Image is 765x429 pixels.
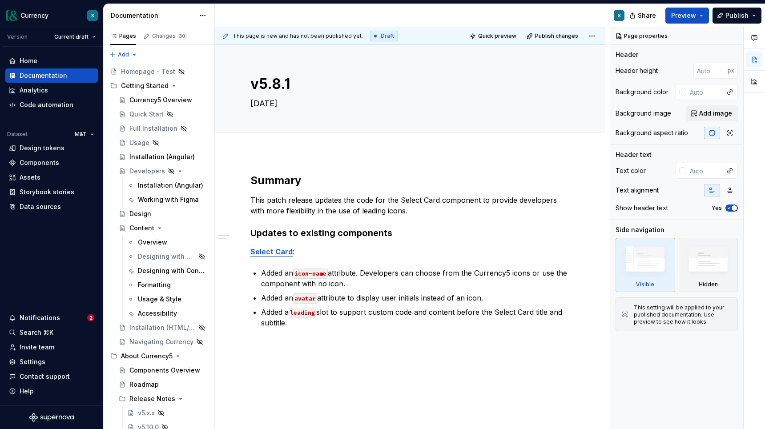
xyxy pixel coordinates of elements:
[634,304,732,325] div: This setting will be applied to your published documentation. Use preview to see how it looks.
[7,33,28,40] div: Version
[129,366,200,375] div: Components Overview
[110,32,136,40] div: Pages
[129,380,159,389] div: Roadmap
[138,295,181,304] div: Usage & Style
[616,238,675,292] div: Visible
[20,343,54,352] div: Invite team
[616,50,638,59] div: Header
[5,83,98,97] a: Analytics
[20,372,70,381] div: Contact support
[233,32,363,40] span: This page is new and has not been published yet.
[129,138,149,147] div: Usage
[107,48,140,61] button: Add
[616,225,664,234] div: Side navigation
[20,71,67,80] div: Documentation
[124,292,211,306] a: Usage & Style
[665,8,709,24] button: Preview
[115,164,211,178] a: Developers
[20,202,61,211] div: Data sources
[115,107,211,121] a: Quick Start
[249,73,568,95] textarea: v5.8.1
[115,392,211,406] div: Release Notes
[693,63,728,79] input: Auto
[699,109,732,118] span: Add image
[124,406,211,420] a: v5.x.x
[138,252,196,261] div: Designing with Content (DRAFT)
[75,131,87,138] span: M&T
[2,6,101,25] button: CurrencyS
[5,54,98,68] a: Home
[118,51,129,58] span: Add
[71,128,98,140] button: M&T
[115,377,211,392] a: Roadmap
[177,32,187,40] span: 30
[121,352,173,361] div: About Currency5
[616,166,646,175] div: Text color
[20,188,74,196] div: Storybook stories
[712,204,722,212] label: Yes
[138,309,177,318] div: Accessibility
[129,124,177,133] div: Full Installation
[250,247,293,256] a: Select Card
[124,278,211,292] a: Formatting
[138,281,171,289] div: Formatting
[5,98,98,112] a: Code automation
[20,144,64,152] div: Design tokens
[115,207,211,221] a: Design
[616,186,659,195] div: Text alignment
[728,67,734,74] p: px
[115,93,211,107] a: Currency5 Overview
[381,32,394,40] span: Draft
[679,238,738,292] div: Hidden
[121,81,169,90] div: Getting Started
[618,12,621,19] div: S
[20,86,48,95] div: Analytics
[289,308,316,318] code: leading
[671,11,696,20] span: Preview
[129,337,193,346] div: Navigating Currency
[6,10,17,21] img: 77b064d8-59cc-4dbd-8929-60c45737814c.png
[129,152,195,161] div: Installation (Angular)
[129,209,151,218] div: Design
[686,163,722,179] input: Auto
[249,96,568,111] textarea: [DATE]
[129,110,164,119] div: Quick Start
[261,293,570,303] p: Added an attribute to display user initials instead of an icon.
[616,150,652,159] div: Header text
[129,224,154,233] div: Content
[250,227,570,239] h3: Updates to existing components
[5,340,98,354] a: Invite team
[29,413,74,422] a: Supernova Logo
[478,32,516,40] span: Quick preview
[50,31,100,43] button: Current draft
[107,349,211,363] div: About Currency5
[129,323,196,332] div: Installation (HTML/CSS)
[5,369,98,384] button: Contact support
[124,235,211,249] a: Overview
[7,131,28,138] div: Dataset
[250,195,570,216] p: This patch release updates the code for the Select Card component to provide developers with more...
[115,335,211,349] a: Navigating Currency
[20,11,48,20] div: Currency
[129,394,175,403] div: Release Notes
[20,56,37,65] div: Home
[20,158,59,167] div: Components
[107,64,211,79] a: Homepage - Test
[725,11,749,20] span: Publish
[107,79,211,93] div: Getting Started
[625,8,662,24] button: Share
[20,357,45,366] div: Settings
[699,281,718,288] div: Hidden
[616,66,658,75] div: Header height
[636,281,654,288] div: Visible
[20,173,40,182] div: Assets
[138,238,167,247] div: Overview
[5,200,98,214] a: Data sources
[124,192,211,207] a: Working with Figma
[111,11,195,20] div: Documentation
[616,109,671,118] div: Background image
[115,121,211,136] a: Full Installation
[115,321,211,335] a: Installation (HTML/CSS)
[686,105,738,121] button: Add image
